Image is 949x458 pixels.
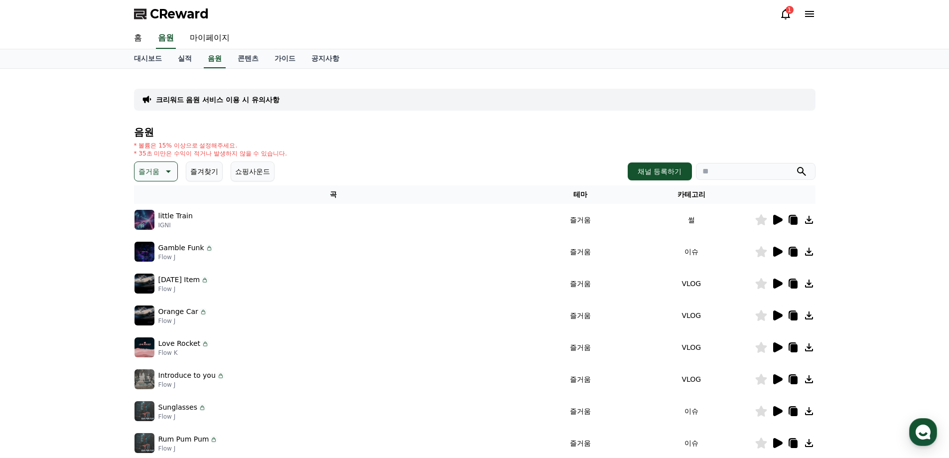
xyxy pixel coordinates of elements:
[158,445,218,453] p: Flow J
[628,204,754,236] td: 썰
[267,49,303,68] a: 가이드
[786,6,794,14] div: 1
[158,253,213,261] p: Flow J
[134,150,287,157] p: * 35초 미만은 수익이 적거나 발생하지 않을 수 있습니다.
[533,395,628,427] td: 즐거움
[170,49,200,68] a: 실적
[186,161,223,181] button: 즐겨찾기
[628,185,754,204] th: 카테고리
[134,185,533,204] th: 곡
[533,204,628,236] td: 즐거움
[628,268,754,300] td: VLOG
[158,317,207,325] p: Flow J
[158,434,209,445] p: Rum Pum Pum
[126,49,170,68] a: 대시보드
[533,331,628,363] td: 즐거움
[533,300,628,331] td: 즐거움
[134,127,815,138] h4: 음원
[158,402,197,413] p: Sunglasses
[135,369,154,389] img: music
[158,349,210,357] p: Flow K
[126,28,150,49] a: 홈
[135,401,154,421] img: music
[158,413,206,421] p: Flow J
[158,338,201,349] p: Love Rocket
[533,185,628,204] th: 테마
[533,268,628,300] td: 즐거움
[628,162,691,180] button: 채널 등록하기
[230,49,267,68] a: 콘텐츠
[533,363,628,395] td: 즐거움
[158,306,198,317] p: Orange Car
[158,243,204,253] p: Gamble Funk
[135,274,154,294] img: music
[533,236,628,268] td: 즐거움
[231,161,274,181] button: 쇼핑사운드
[135,337,154,357] img: music
[156,95,279,105] a: 크리워드 음원 서비스 이용 시 유의사항
[158,381,225,389] p: Flow J
[135,433,154,453] img: music
[135,210,154,230] img: music
[204,49,226,68] a: 음원
[134,6,209,22] a: CReward
[135,305,154,325] img: music
[134,142,287,150] p: * 볼륨은 15% 이상으로 설정해주세요.
[158,221,193,229] p: IGNI
[780,8,792,20] a: 1
[158,370,216,381] p: Introduce to you
[628,236,754,268] td: 이슈
[182,28,238,49] a: 마이페이지
[628,363,754,395] td: VLOG
[303,49,347,68] a: 공지사항
[150,6,209,22] span: CReward
[158,211,193,221] p: little Train
[138,164,159,178] p: 즐거움
[134,161,178,181] button: 즐거움
[158,285,209,293] p: Flow J
[158,275,200,285] p: [DATE] Item
[628,300,754,331] td: VLOG
[628,331,754,363] td: VLOG
[628,395,754,427] td: 이슈
[135,242,154,262] img: music
[156,28,176,49] a: 음원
